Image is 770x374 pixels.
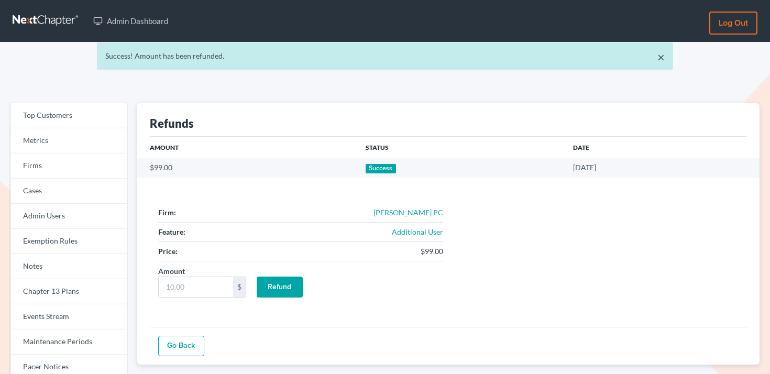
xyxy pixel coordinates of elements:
[10,254,127,279] a: Notes
[150,116,194,131] div: Refunds
[257,277,303,298] input: Refund
[565,158,760,178] td: [DATE]
[657,51,665,63] a: ×
[373,208,443,217] a: [PERSON_NAME] PC
[10,329,127,355] a: Maintenance Periods
[366,164,396,173] div: Success
[10,128,127,153] a: Metrics
[158,227,185,236] strong: Feature:
[10,229,127,254] a: Exemption Rules
[158,266,185,277] label: Amount
[10,279,127,304] a: Chapter 13 Plans
[137,137,357,158] th: Amount
[105,51,665,61] div: Success! Amount has been refunded.
[158,336,204,357] a: Go Back
[233,277,246,297] div: $
[392,227,443,236] a: Additional User
[709,12,757,35] a: Log out
[10,179,127,204] a: Cases
[357,137,565,158] th: Status
[10,204,127,229] a: Admin Users
[10,153,127,179] a: Firms
[10,103,127,128] a: Top Customers
[421,246,443,257] div: $99.00
[158,247,178,256] strong: Price:
[565,137,760,158] th: Date
[88,12,173,30] a: Admin Dashboard
[137,158,357,178] td: $99.00
[159,277,233,297] input: 10.00
[158,208,176,217] strong: Firm:
[10,304,127,329] a: Events Stream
